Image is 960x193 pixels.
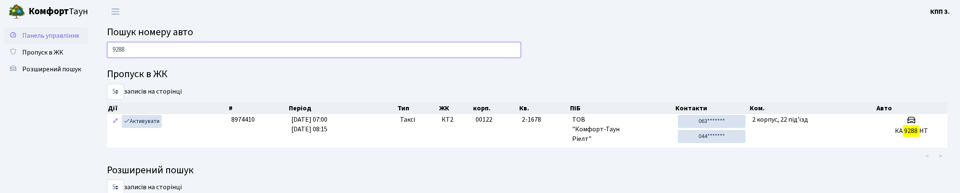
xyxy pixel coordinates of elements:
input: Пошук [107,42,521,58]
h4: Розширений пошук [107,164,947,177]
a: Розширений пошук [4,61,88,78]
a: Пропуск в ЖК [4,44,88,61]
span: 2-1678 [522,115,566,125]
span: 8974410 [231,115,255,124]
th: ЖК [438,102,472,114]
th: ПІБ [569,102,675,114]
span: Пошук номеру авто [107,25,193,39]
span: Пропуск в ЖК [22,48,63,57]
span: Розширений пошук [22,65,81,74]
th: корп. [472,102,518,114]
mark: 9288 [903,125,919,137]
th: # [228,102,288,114]
th: Період [288,102,397,114]
span: КТ2 [442,115,469,125]
th: Контакти [675,102,749,114]
span: ТОВ "Комфорт-Таун Ріелт" [573,115,671,144]
button: Переключити навігацію [105,5,126,18]
a: Активувати [122,115,162,128]
label: записів на сторінці [107,84,182,100]
h4: Пропуск в ЖК [107,68,947,81]
th: Тип [397,102,438,114]
a: Панель управління [4,27,88,44]
th: Ком. [749,102,876,114]
span: Панель управління [22,31,79,40]
span: Таун [29,5,88,19]
h5: КА НТ [879,127,944,135]
b: КПП 3. [930,7,950,16]
a: Редагувати [110,115,120,128]
img: logo.png [8,3,25,20]
select: записів на сторінці [107,84,124,100]
span: Таксі [400,115,415,125]
span: 2 корпус, 22 під'їзд [752,115,808,124]
a: КПП 3. [930,7,950,17]
th: Кв. [518,102,569,114]
th: Авто [876,102,947,114]
b: Комфорт [29,5,69,18]
span: [DATE] 07:00 [DATE] 08:15 [291,115,327,134]
span: 00122 [476,115,492,124]
th: Дії [107,102,228,114]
